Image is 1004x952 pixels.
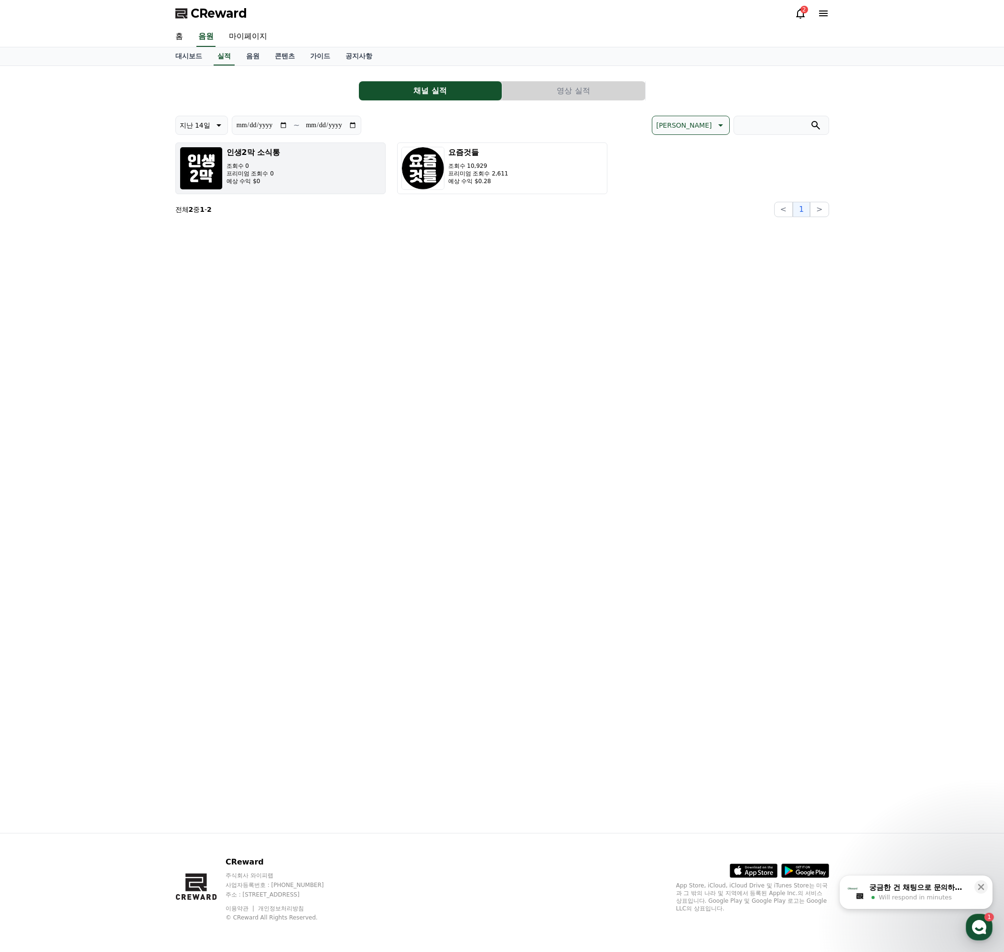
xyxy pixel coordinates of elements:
span: Messages [79,318,108,326]
a: Home [3,303,63,327]
button: 요즘것들 조회수 10,929 프리미엄 조회수 2,611 예상 수익 $0.28 [397,142,607,194]
a: 홈 [168,27,191,47]
strong: 2 [207,206,212,213]
p: © CReward All Rights Reserved. [226,914,342,921]
a: 영상 실적 [502,81,646,100]
p: 사업자등록번호 : [PHONE_NUMBER] [226,881,342,889]
a: 실적 [214,47,235,66]
a: Settings [123,303,184,327]
a: 대시보드 [168,47,210,66]
span: Settings [141,317,165,325]
p: 프리미엄 조회수 0 [227,170,281,177]
div: 2 [800,6,808,13]
button: < [774,202,793,217]
span: Home [24,317,41,325]
a: 음원 [196,27,216,47]
a: CReward [175,6,247,21]
p: 주식회사 와이피랩 [226,872,342,879]
a: 1Messages [63,303,123,327]
button: 인생2막 소식통 조회수 0 프리미엄 조회수 0 예상 수익 $0 [175,142,386,194]
a: 이용약관 [226,905,256,912]
p: 주소 : [STREET_ADDRESS] [226,891,342,898]
a: 가이드 [302,47,338,66]
p: App Store, iCloud, iCloud Drive 및 iTunes Store는 미국과 그 밖의 나라 및 지역에서 등록된 Apple Inc.의 서비스 상표입니다. Goo... [676,882,829,912]
button: 1 [793,202,810,217]
p: ~ [293,120,300,131]
p: CReward [226,856,342,868]
p: 프리미엄 조회수 2,611 [448,170,508,177]
p: 예상 수익 $0 [227,177,281,185]
button: 지난 14일 [175,116,228,135]
span: CReward [191,6,247,21]
strong: 1 [200,206,205,213]
button: 영상 실적 [502,81,645,100]
h3: 인생2막 소식통 [227,147,281,158]
a: 공지사항 [338,47,380,66]
button: 채널 실적 [359,81,502,100]
span: 1 [97,303,100,310]
p: [PERSON_NAME] [656,119,712,132]
h3: 요즘것들 [448,147,508,158]
p: 지난 14일 [180,119,210,132]
a: 마이페이지 [221,27,275,47]
p: 예상 수익 $0.28 [448,177,508,185]
a: 2 [795,8,806,19]
p: 조회수 0 [227,162,281,170]
strong: 2 [189,206,194,213]
button: [PERSON_NAME] [652,116,729,135]
p: 조회수 10,929 [448,162,508,170]
button: > [810,202,829,217]
a: 개인정보처리방침 [258,905,304,912]
a: 콘텐츠 [267,47,302,66]
p: 전체 중 - [175,205,212,214]
img: 요즘것들 [401,147,444,190]
a: 음원 [238,47,267,66]
img: 인생2막 소식통 [180,147,223,190]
